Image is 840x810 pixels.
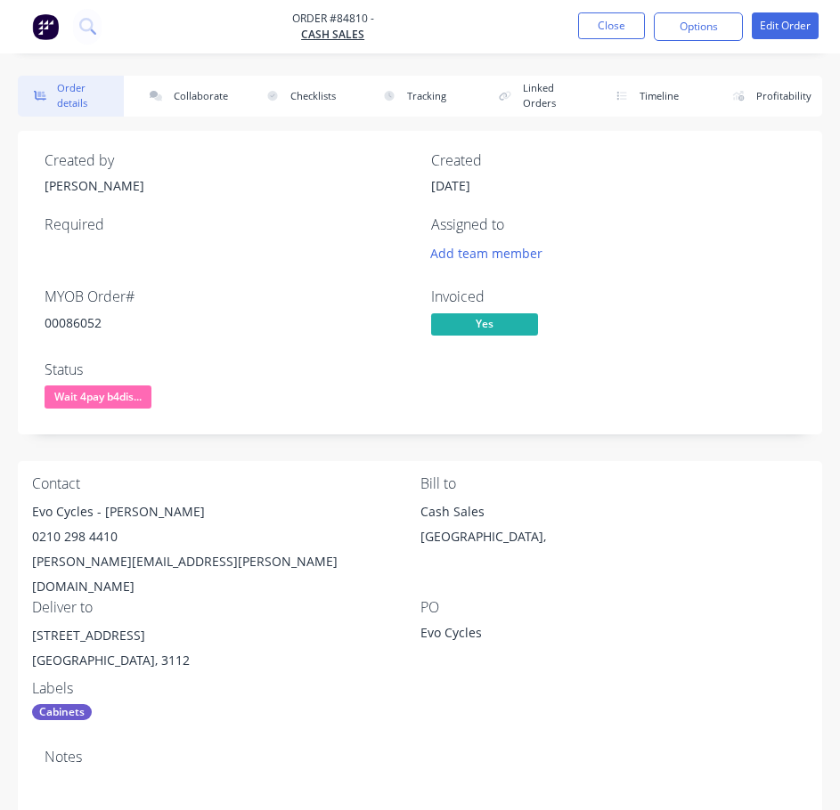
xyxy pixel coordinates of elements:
button: Checklists [250,76,356,117]
div: 00086052 [45,313,410,332]
div: Invoiced [431,288,796,305]
button: Close [578,12,645,39]
button: Linked Orders [484,76,590,117]
div: Status [45,361,410,378]
span: Order #84810 - [292,11,374,27]
div: Notes [45,749,795,765]
div: Assigned to [431,216,796,233]
span: Yes [431,313,538,336]
button: Collaborate [135,76,241,117]
button: Edit Order [752,12,819,39]
div: Cabinets [32,704,92,720]
div: 0210 298 4410 [32,524,420,549]
button: Profitability [716,76,822,117]
button: Add team member [431,240,552,264]
div: MYOB Order # [45,288,410,305]
button: Wait 4pay b4dis... [45,385,151,412]
button: Tracking [367,76,473,117]
div: Cash Sales[GEOGRAPHIC_DATA], [420,499,809,556]
div: [PERSON_NAME] [45,176,410,195]
div: [STREET_ADDRESS][GEOGRAPHIC_DATA], 3112 [32,623,420,680]
div: [STREET_ADDRESS] [32,623,420,648]
div: [GEOGRAPHIC_DATA], 3112 [32,648,420,673]
div: Evo Cycles - [PERSON_NAME]0210 298 4410[PERSON_NAME][EMAIL_ADDRESS][PERSON_NAME][DOMAIN_NAME] [32,499,420,599]
div: Labels [32,680,420,697]
div: Created by [45,152,410,169]
div: [GEOGRAPHIC_DATA], [420,524,809,549]
button: Add team member [420,240,551,264]
div: [PERSON_NAME][EMAIL_ADDRESS][PERSON_NAME][DOMAIN_NAME] [32,549,420,599]
div: Bill to [420,475,809,492]
span: [DATE] [431,177,470,194]
div: Required [45,216,410,233]
button: Order details [18,76,124,117]
div: Contact [32,475,420,492]
div: Evo Cycles [420,623,643,648]
div: Deliver to [32,599,420,616]
div: Created [431,152,796,169]
button: Options [654,12,743,41]
div: PO [420,599,809,616]
div: Evo Cycles - [PERSON_NAME] [32,499,420,524]
button: Timeline [600,76,706,117]
img: Factory [32,13,59,40]
div: Cash Sales [420,499,809,524]
span: Wait 4pay b4dis... [45,385,151,408]
a: Cash Sales [292,27,374,43]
